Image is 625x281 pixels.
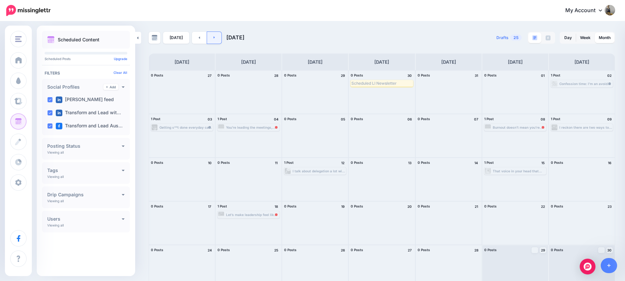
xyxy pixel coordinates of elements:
[418,117,430,121] span: 0 Posts
[351,161,363,164] span: 0 Posts
[551,161,563,164] span: 0 Posts
[159,125,212,129] div: Getting s**t done everyday can be tough going in the corporate world. We don't take the time to c...
[406,204,413,209] h4: 20
[56,123,62,129] img: facebook-square.png
[496,36,509,40] span: Drafts
[493,125,546,129] div: Burnout doesn’t mean you’re not cut out for leadership. It often means you’ve been succeeding in ...
[351,73,363,77] span: 0 Posts
[47,85,103,89] h4: Social Profiles
[580,259,595,274] div: Open Intercom Messenger
[218,73,230,77] span: 0 Posts
[508,58,523,66] h4: [DATE]
[47,168,122,173] h4: Tags
[546,35,551,40] img: facebook-grey-square.png
[540,247,546,253] a: 29
[218,248,230,252] span: 0 Posts
[418,204,430,208] span: 0 Posts
[47,144,122,148] h4: Posting Status
[351,204,363,208] span: 0 Posts
[47,36,54,43] img: calendar.png
[351,248,363,252] span: 0 Posts
[540,204,546,209] h4: 22
[560,32,576,43] a: Day
[47,175,64,179] p: Viewing all
[226,213,279,217] div: Let’s make leadership feel like you again. Not some over-optimised, ‘power pose’ version. Here ar...
[47,217,122,221] h4: Users
[559,3,615,19] a: My Account
[206,204,213,209] h4: 17
[351,117,363,121] span: 0 Posts
[606,116,613,122] h4: 09
[284,73,297,77] span: 0 Posts
[418,73,430,77] span: 0 Posts
[606,73,613,78] h4: 02
[473,116,480,122] h4: 07
[273,116,280,122] h4: 04
[606,160,613,166] h4: 16
[206,73,213,78] h4: 27
[532,35,537,40] img: paragraph-boxed.png
[206,116,213,122] h4: 03
[47,150,64,154] p: Viewing all
[606,204,613,209] h4: 23
[340,160,346,166] h4: 12
[114,71,127,75] a: Clear All
[574,58,589,66] h4: [DATE]
[559,82,612,86] div: Confession time: I’m an avoider. And I don’t mean sometimes, I mean I really avoid things that ar...
[473,247,480,253] h4: 28
[47,223,64,227] p: Viewing all
[308,58,323,66] h4: [DATE]
[473,204,480,209] h4: 21
[418,161,430,164] span: 0 Posts
[540,116,546,122] h4: 08
[418,248,430,252] span: 0 Posts
[226,34,244,41] span: [DATE]
[151,161,163,164] span: 0 Posts
[175,58,189,66] h4: [DATE]
[540,160,546,166] h4: 15
[540,73,546,78] h4: 01
[406,116,413,122] h4: 06
[218,161,230,164] span: 0 Posts
[58,37,99,42] p: Scheduled Content
[47,199,64,203] p: Viewing all
[484,248,497,252] span: 0 Posts
[273,204,280,209] h4: 18
[340,73,346,78] h4: 29
[595,32,615,43] a: Month
[151,204,163,208] span: 0 Posts
[273,247,280,253] h4: 25
[56,97,62,103] img: linkedin-square.png
[484,117,494,121] span: 1 Post
[284,204,297,208] span: 0 Posts
[56,110,62,116] img: linkedin-square.png
[441,58,456,66] h4: [DATE]
[484,161,494,164] span: 1 Post
[607,249,612,252] span: 30
[6,5,51,16] img: Missinglettr
[406,160,413,166] h4: 13
[206,160,213,166] h4: 10
[541,249,545,252] span: 29
[284,248,297,252] span: 0 Posts
[151,248,163,252] span: 0 Posts
[406,73,413,78] h4: 30
[576,32,594,43] a: Week
[241,58,256,66] h4: [DATE]
[47,192,122,197] h4: Drip Campaigns
[284,117,297,121] span: 0 Posts
[293,169,345,173] div: I talk about delegation a lot with the women I coach. It usually starts with something like: “I k...
[551,204,563,208] span: 0 Posts
[559,125,612,129] div: I reckon there are two ways to approach most situations: 1) “Too hard, not for me.” 2) “I’ll figu...
[151,117,160,121] span: 1 Post
[340,204,346,209] h4: 19
[493,169,546,173] div: That voice in your head that says: “Not strategic enough.” “Don’t speak yet—say it better.” “Fix ...
[351,81,412,86] div: Scheduled LI Newsletter
[273,73,280,78] h4: 28
[510,34,522,41] span: 25
[151,73,163,77] span: 0 Posts
[45,57,127,60] p: Scheduled Posts
[473,160,480,166] h4: 14
[218,204,227,208] span: 1 Post
[340,247,346,253] h4: 26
